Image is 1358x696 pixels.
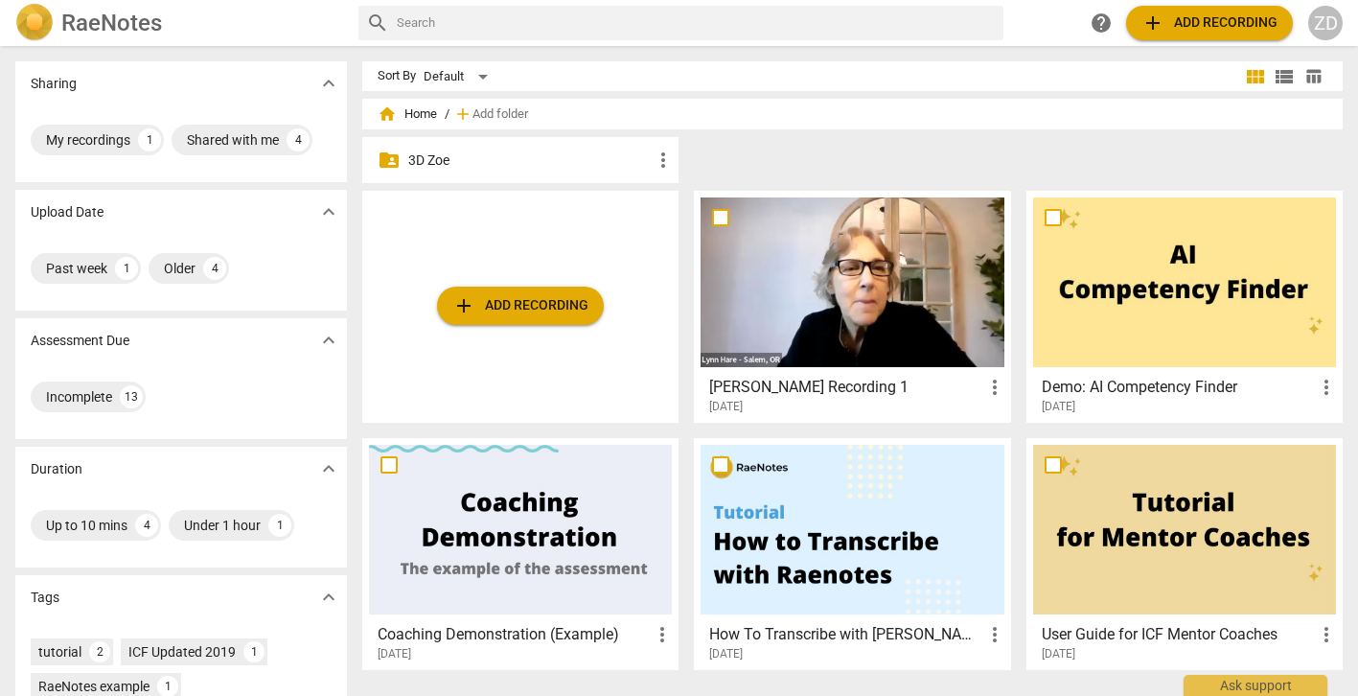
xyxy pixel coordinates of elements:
div: RaeNotes example [38,677,150,696]
button: Show more [314,69,343,98]
span: table_chart [1304,67,1323,85]
div: Up to 10 mins [46,516,127,535]
span: [DATE] [709,646,743,662]
button: Show more [314,197,343,226]
p: 3D Zoe [408,151,652,171]
span: [DATE] [1042,399,1075,415]
div: 1 [243,641,265,662]
button: Upload [1126,6,1293,40]
span: expand_more [317,329,340,352]
span: [DATE] [378,646,411,662]
div: My recordings [46,130,130,150]
button: Table view [1299,62,1327,91]
button: Show more [314,583,343,612]
a: User Guide for ICF Mentor Coaches[DATE] [1033,445,1336,661]
span: more_vert [983,623,1006,646]
p: Duration [31,459,82,479]
div: Sort By [378,69,416,83]
button: ZD [1308,6,1343,40]
h3: How To Transcribe with RaeNotes [709,623,982,646]
div: Incomplete [46,387,112,406]
a: [PERSON_NAME] Recording 1[DATE] [701,197,1003,414]
div: Older [164,259,196,278]
h3: Coaching Demonstration (Example) [378,623,651,646]
p: Tags [31,588,59,608]
div: ICF Updated 2019 [128,642,236,661]
span: view_list [1273,65,1296,88]
a: Coaching Demonstration (Example)[DATE] [369,445,672,661]
button: List view [1270,62,1299,91]
span: add [452,294,475,317]
span: more_vert [983,376,1006,399]
button: Upload [437,287,604,325]
div: 1 [138,128,161,151]
h3: Demo: AI Competency Finder [1042,376,1315,399]
span: more_vert [1315,376,1338,399]
button: Tile view [1241,62,1270,91]
span: help [1090,12,1113,35]
input: Search [397,8,996,38]
h3: User Guide for ICF Mentor Coaches [1042,623,1315,646]
div: Past week [46,259,107,278]
div: Ask support [1184,675,1327,696]
span: / [445,107,449,122]
span: [DATE] [709,399,743,415]
a: How To Transcribe with [PERSON_NAME][DATE] [701,445,1003,661]
div: Shared with me [187,130,279,150]
div: tutorial [38,642,81,661]
span: Home [378,104,437,124]
span: expand_more [317,586,340,609]
span: home [378,104,397,124]
p: Sharing [31,74,77,94]
div: 4 [203,257,226,280]
h3: Rachel Kochany Recording 1 [709,376,982,399]
span: folder_shared [378,149,401,172]
span: more_vert [651,623,674,646]
span: add [453,104,472,124]
span: expand_more [317,200,340,223]
p: Upload Date [31,202,104,222]
a: Help [1084,6,1118,40]
h2: RaeNotes [61,10,162,36]
span: more_vert [652,149,675,172]
div: 1 [115,257,138,280]
span: expand_more [317,457,340,480]
span: more_vert [1315,623,1338,646]
span: Add folder [472,107,528,122]
a: LogoRaeNotes [15,4,343,42]
span: view_module [1244,65,1267,88]
div: Default [424,61,495,92]
span: add [1141,12,1164,35]
img: Logo [15,4,54,42]
span: [DATE] [1042,646,1075,662]
button: Show more [314,454,343,483]
span: Add recording [452,294,588,317]
div: 2 [89,641,110,662]
div: 1 [268,514,291,537]
span: expand_more [317,72,340,95]
span: Add recording [1141,12,1277,35]
div: 13 [120,385,143,408]
div: 4 [287,128,310,151]
div: 4 [135,514,158,537]
a: Demo: AI Competency Finder[DATE] [1033,197,1336,414]
div: Under 1 hour [184,516,261,535]
button: Show more [314,326,343,355]
p: Assessment Due [31,331,129,351]
span: search [366,12,389,35]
